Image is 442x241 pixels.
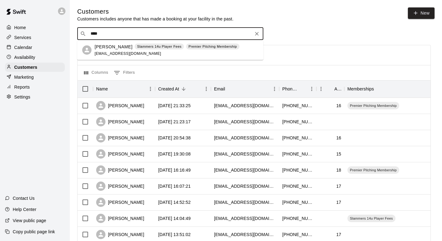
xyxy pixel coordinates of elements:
div: 2025-09-17 21:23:17 [158,119,191,125]
div: [PERSON_NAME] [96,117,144,126]
div: Search customers by name or email [77,28,263,40]
button: Sort [225,85,234,93]
p: Services [14,34,31,41]
div: 2025-09-17 16:16:49 [158,167,191,173]
div: +18472048439 [282,151,313,157]
button: Menu [428,84,437,94]
div: jasonbauer1116@gmail.com [214,151,276,157]
div: 17 [336,231,341,238]
button: Menu [307,84,316,94]
div: 17 [336,183,341,189]
div: +12246451894 [282,167,313,173]
div: [PERSON_NAME] [96,198,144,207]
span: Slammers 14u Player Fees [347,216,395,221]
span: Premier Pitching Membership [347,103,399,108]
div: [PERSON_NAME] [96,133,144,142]
div: johncdollinger@gmail.com [214,231,276,238]
p: Customers includes anyone that has made a booking at your facility in the past. [77,16,234,22]
p: Customers [14,64,37,70]
p: Settings [14,94,30,100]
div: +18478480402 [282,231,313,238]
button: Sort [326,85,334,93]
a: Home [5,23,65,32]
p: Help Center [13,206,36,213]
div: oplahn@gmail.com [214,103,276,109]
div: [PERSON_NAME] [96,214,144,223]
button: Select columns [83,68,110,78]
div: 2025-09-17 13:51:02 [158,231,191,238]
div: 2025-09-17 14:52:52 [158,199,191,205]
div: 2025-09-17 21:33:25 [158,103,191,109]
p: Copy public page link [13,229,55,235]
p: Calendar [14,44,32,50]
button: Menu [270,84,279,94]
div: Phone Number [282,80,298,98]
span: [EMAIL_ADDRESS][DOMAIN_NAME] [95,51,161,55]
div: Name [93,80,155,98]
div: sarah6309@att.net [214,215,276,221]
div: 2025-09-17 19:30:08 [158,151,191,157]
div: 16 [336,135,341,141]
div: Phone Number [279,80,316,98]
button: Menu [146,84,155,94]
p: Reports [14,84,30,90]
div: owencypress@icloud.com [214,135,276,141]
div: Premier Pitching Membership [347,166,399,174]
div: Email [211,80,279,98]
div: Created At [155,80,211,98]
p: Home [14,24,26,31]
button: Show filters [112,68,136,78]
a: Services [5,33,65,42]
div: +18473139078 [282,199,313,205]
div: 16 [336,103,341,109]
p: Slammers 14u Player Fees [137,44,181,49]
a: Customers [5,63,65,72]
p: [PERSON_NAME] [95,43,132,50]
div: 2025-09-17 16:07:21 [158,183,191,189]
a: New [408,7,435,19]
div: Age [316,80,344,98]
div: +12488809357 [282,119,313,125]
button: Sort [179,85,188,93]
p: Availability [14,54,35,60]
div: +17082957680 [282,135,313,141]
p: Marketing [14,74,34,80]
div: Name [96,80,108,98]
div: Age [334,80,341,98]
div: [PERSON_NAME] [96,149,144,159]
button: Menu [316,84,326,94]
div: 15 [336,151,341,157]
p: View public page [13,217,46,224]
div: Premier Pitching Membership [347,102,399,109]
div: +13129090669 [282,103,313,109]
div: ianmaddux2026@gmail.com [214,167,276,173]
button: Sort [374,85,383,93]
div: [PERSON_NAME] [96,182,144,191]
div: Memberships [347,80,374,98]
a: Reports [5,82,65,92]
a: Settings [5,92,65,102]
div: [PERSON_NAME] [96,101,144,110]
a: Availability [5,53,65,62]
div: Gail Pahura [82,46,92,55]
span: Premier Pitching Membership [347,168,399,173]
div: 2025-09-17 14:04:49 [158,215,191,221]
div: colinchung08@gmail.com [214,183,276,189]
div: Memberships [344,80,437,98]
div: Email [214,80,225,98]
a: Marketing [5,72,65,82]
div: 2025-09-17 20:54:38 [158,135,191,141]
button: Sort [298,85,307,93]
div: lockwood18@yahoo.com [214,199,276,205]
h5: Customers [77,7,234,16]
div: williamlutesdo@gmail.com [214,119,276,125]
button: Clear [252,29,261,38]
p: Contact Us [13,195,35,201]
p: Premier Pitching Membership [189,44,237,49]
